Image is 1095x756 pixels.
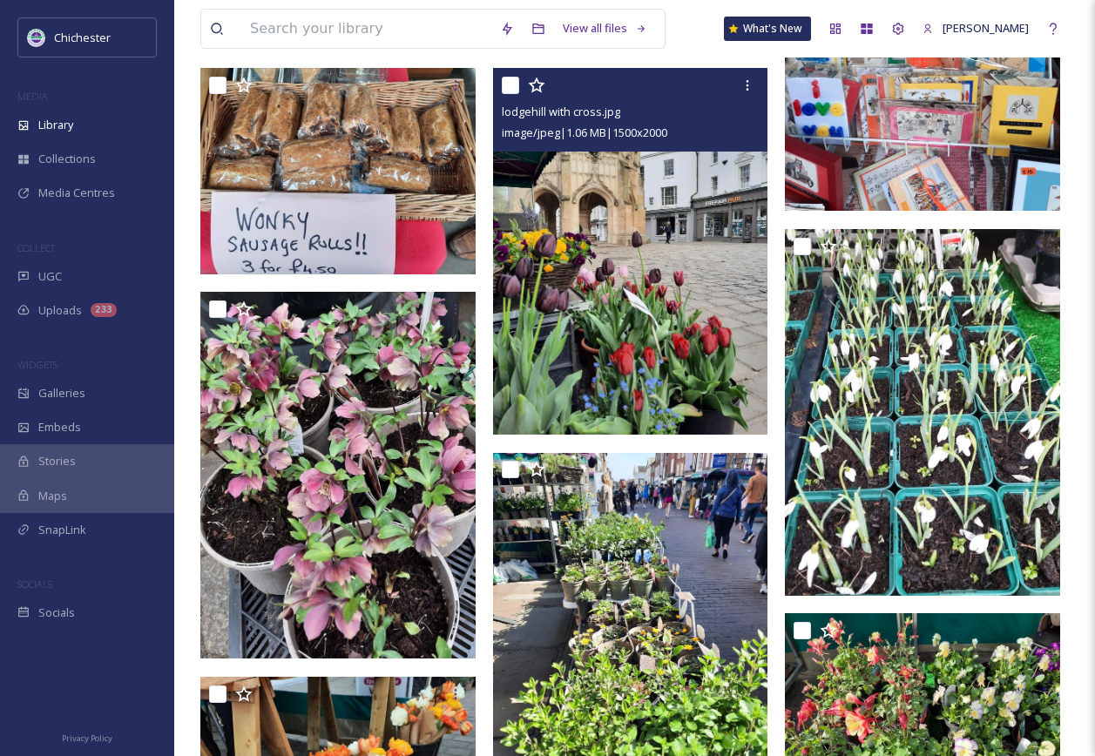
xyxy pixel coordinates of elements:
span: Chichester [54,30,111,45]
a: [PERSON_NAME] [914,11,1038,45]
div: 233 [91,303,117,317]
img: Logo_of_Chichester_District_Council.png [28,29,45,46]
span: Media Centres [38,185,115,201]
span: UGC [38,268,62,285]
span: Embeds [38,419,81,435]
span: SnapLink [38,522,86,538]
span: lodgehill with cross.jpg [502,104,620,119]
a: What's New [724,17,811,41]
span: Collections [38,151,96,167]
span: Maps [38,488,67,504]
span: MEDIA [17,90,48,103]
span: [PERSON_NAME] [943,20,1029,36]
span: Socials [38,604,75,621]
span: Library [38,117,73,133]
input: Search your library [241,10,491,48]
span: Galleries [38,385,85,402]
span: Privacy Policy [62,732,112,744]
img: Lodgehill Plants2.jpg [785,229,1060,596]
span: SOCIALS [17,577,52,591]
span: Uploads [38,302,82,319]
a: Privacy Policy [62,726,112,747]
span: WIDGETS [17,358,57,371]
img: Lodgehill Plants.jpg [200,292,476,658]
span: image/jpeg | 1.06 MB | 1500 x 2000 [502,125,667,140]
span: COLLECT [17,241,55,254]
a: View all files [554,11,656,45]
span: Stories [38,453,76,469]
img: MAD K.jpg [200,68,476,274]
img: lodgehill with cross.jpg [493,68,768,435]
